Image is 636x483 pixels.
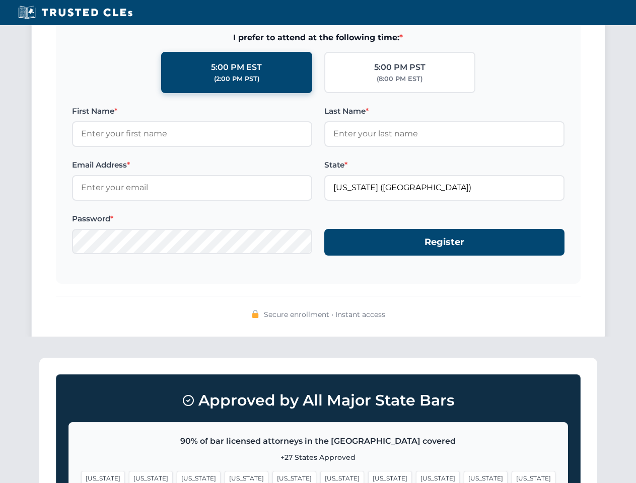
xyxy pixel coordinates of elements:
[72,31,564,44] span: I prefer to attend at the following time:
[15,5,135,20] img: Trusted CLEs
[374,61,426,74] div: 5:00 PM PST
[324,175,564,200] input: Florida (FL)
[214,74,259,84] div: (2:00 PM PST)
[81,452,555,463] p: +27 States Approved
[72,175,312,200] input: Enter your email
[377,74,422,84] div: (8:00 PM EST)
[68,387,568,414] h3: Approved by All Major State Bars
[211,61,262,74] div: 5:00 PM EST
[72,121,312,146] input: Enter your first name
[72,213,312,225] label: Password
[324,121,564,146] input: Enter your last name
[324,159,564,171] label: State
[251,310,259,318] img: 🔒
[72,105,312,117] label: First Name
[81,435,555,448] p: 90% of bar licensed attorneys in the [GEOGRAPHIC_DATA] covered
[324,229,564,256] button: Register
[324,105,564,117] label: Last Name
[264,309,385,320] span: Secure enrollment • Instant access
[72,159,312,171] label: Email Address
